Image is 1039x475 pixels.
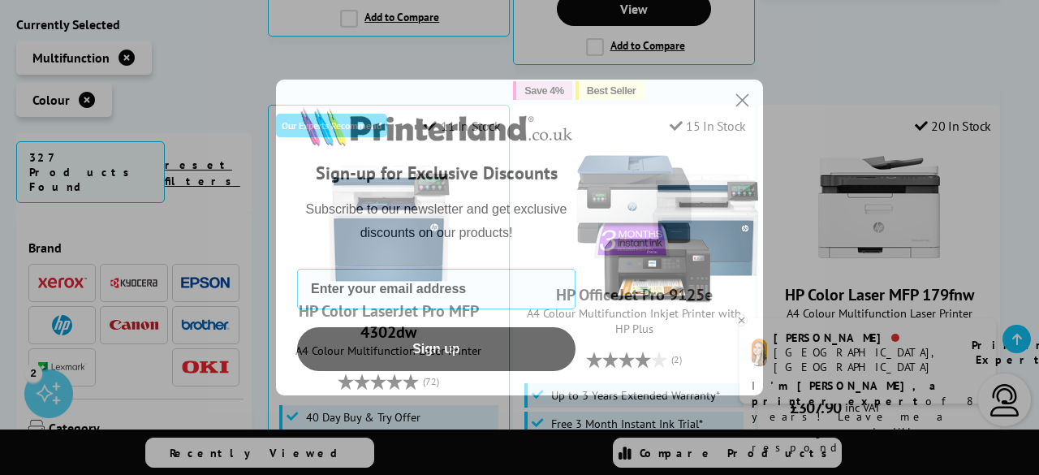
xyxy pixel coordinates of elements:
[297,104,576,149] img: Printerland.co.uk
[601,80,763,395] img: 5290a21f-4df8-4860-95f4-ea1e8d0e8904.png
[316,162,558,184] span: Sign-up for Exclusive Discounts
[306,202,567,239] span: Subscribe to our newsletter and get exclusive discounts on our products!
[297,269,576,309] input: Enter your email address
[297,327,576,371] button: Sign up
[728,86,757,114] button: Close dialog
